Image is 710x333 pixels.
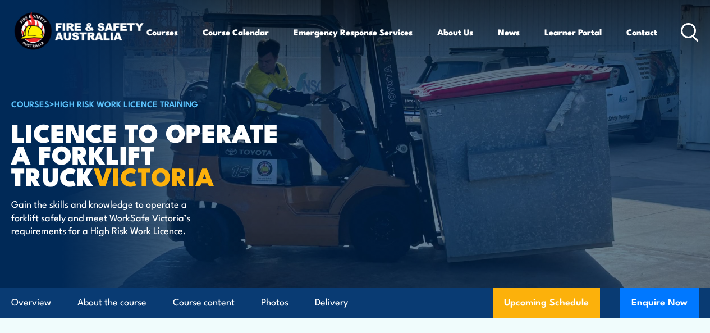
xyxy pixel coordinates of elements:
[294,19,413,45] a: Emergency Response Services
[437,19,473,45] a: About Us
[261,288,288,317] a: Photos
[203,19,269,45] a: Course Calendar
[11,97,288,110] h6: >
[315,288,348,317] a: Delivery
[54,97,198,110] a: High Risk Work Licence Training
[626,19,657,45] a: Contact
[11,121,288,186] h1: Licence to operate a forklift truck
[11,197,216,236] p: Gain the skills and knowledge to operate a forklift safely and meet WorkSafe Victoria’s requireme...
[544,19,602,45] a: Learner Portal
[94,156,214,195] strong: VICTORIA
[146,19,178,45] a: Courses
[620,288,699,318] button: Enquire Now
[493,288,600,318] a: Upcoming Schedule
[11,288,51,317] a: Overview
[173,288,235,317] a: Course content
[77,288,146,317] a: About the course
[498,19,520,45] a: News
[11,97,49,110] a: COURSES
